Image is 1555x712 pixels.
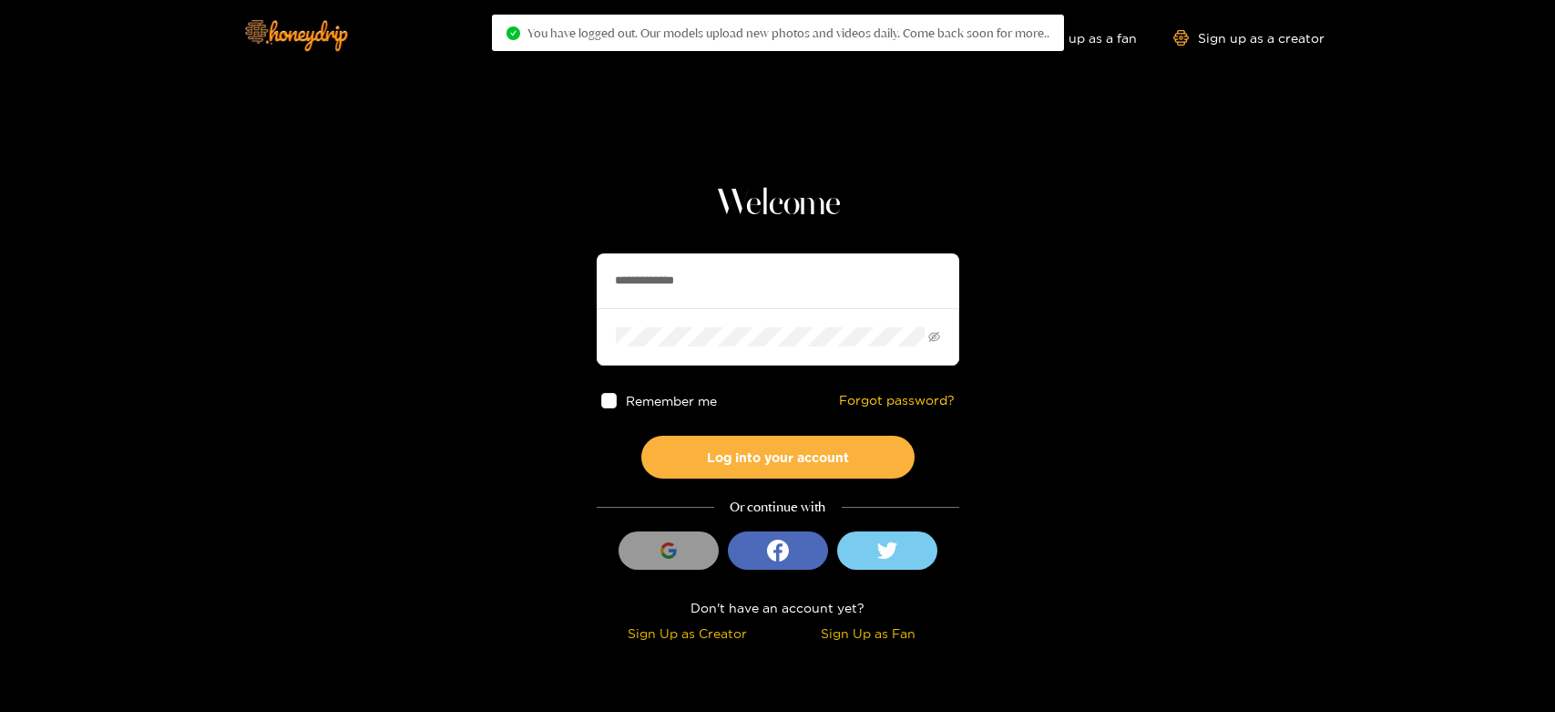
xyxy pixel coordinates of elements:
div: Or continue with [597,497,959,518]
span: Remember me [625,394,716,408]
h1: Welcome [597,182,959,226]
button: Log into your account [641,436,915,479]
a: Sign up as a creator [1173,30,1325,46]
span: check-circle [506,26,520,40]
span: eye-invisible [928,331,940,343]
span: You have logged out. Our models upload new photos and videos daily. Come back soon for more.. [527,26,1049,40]
div: Sign Up as Creator [601,623,773,644]
a: Sign up as a fan [1012,30,1137,46]
div: Don't have an account yet? [597,597,959,618]
a: Forgot password? [839,393,955,408]
div: Sign Up as Fan [783,623,955,644]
